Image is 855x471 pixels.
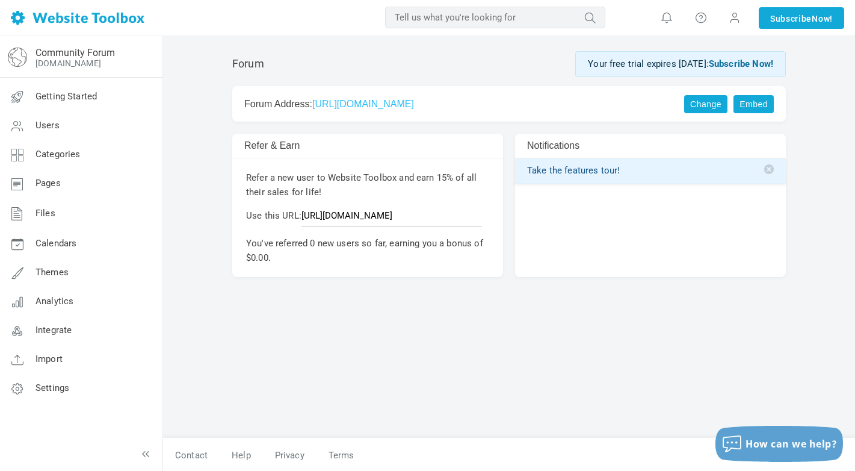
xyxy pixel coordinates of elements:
span: How can we help? [745,437,837,451]
a: Help [220,445,263,466]
a: [DOMAIN_NAME] [35,58,101,68]
h2: Notifications [527,140,724,151]
span: Pages [35,178,61,189]
a: Change [684,95,727,113]
span: Now! [812,12,833,25]
a: Take the features tour! [527,164,774,177]
h1: Forum [232,57,264,70]
span: Delete notification [764,164,774,174]
a: SubscribeNow! [759,7,844,29]
a: [URL][DOMAIN_NAME] [312,99,414,109]
p: Refer a new user to Website Toolbox and earn 15% of all their sales for life! [246,170,489,199]
span: Calendars [35,238,76,249]
h2: Forum Address: [244,98,668,110]
div: Your free trial expires [DATE]: [575,51,786,77]
span: Themes [35,267,69,278]
span: Files [35,208,55,219]
a: Privacy [263,445,316,466]
span: Settings [35,382,69,393]
a: Community Forum [35,47,115,58]
span: Categories [35,149,81,160]
p: Use this URL: [246,208,489,227]
img: globe-icon.png [8,48,27,67]
h2: Refer & Earn [244,140,442,151]
span: Users [35,120,60,131]
span: Analytics [35,296,73,307]
a: Terms [316,445,354,466]
button: How can we help? [715,426,843,462]
a: Contact [163,445,220,466]
span: Integrate [35,325,72,335]
p: You've referred 0 new users so far, earning you a bonus of $0.00. [246,236,489,265]
span: Import [35,354,63,364]
a: Subscribe Now! [709,58,773,69]
input: Tell us what you're looking for [385,7,605,28]
a: Embed [733,95,774,113]
span: Getting Started [35,91,97,102]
